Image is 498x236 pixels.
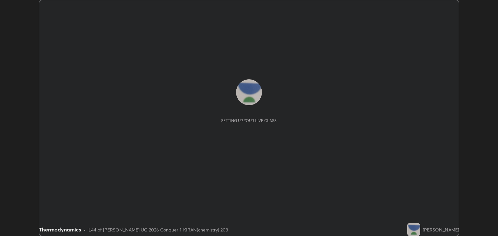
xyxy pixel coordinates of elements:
div: • [84,226,86,233]
img: 4b8c3f36e1a14cd59c616db169378501.jpg [407,223,420,236]
div: L44 of [PERSON_NAME] UG 2026 Conquer 1-KIRAN(chemistry) 203 [89,226,228,233]
div: Thermodynamics [39,226,81,233]
div: Setting up your live class [221,118,277,123]
img: 4b8c3f36e1a14cd59c616db169378501.jpg [236,79,262,105]
div: [PERSON_NAME] [423,226,459,233]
